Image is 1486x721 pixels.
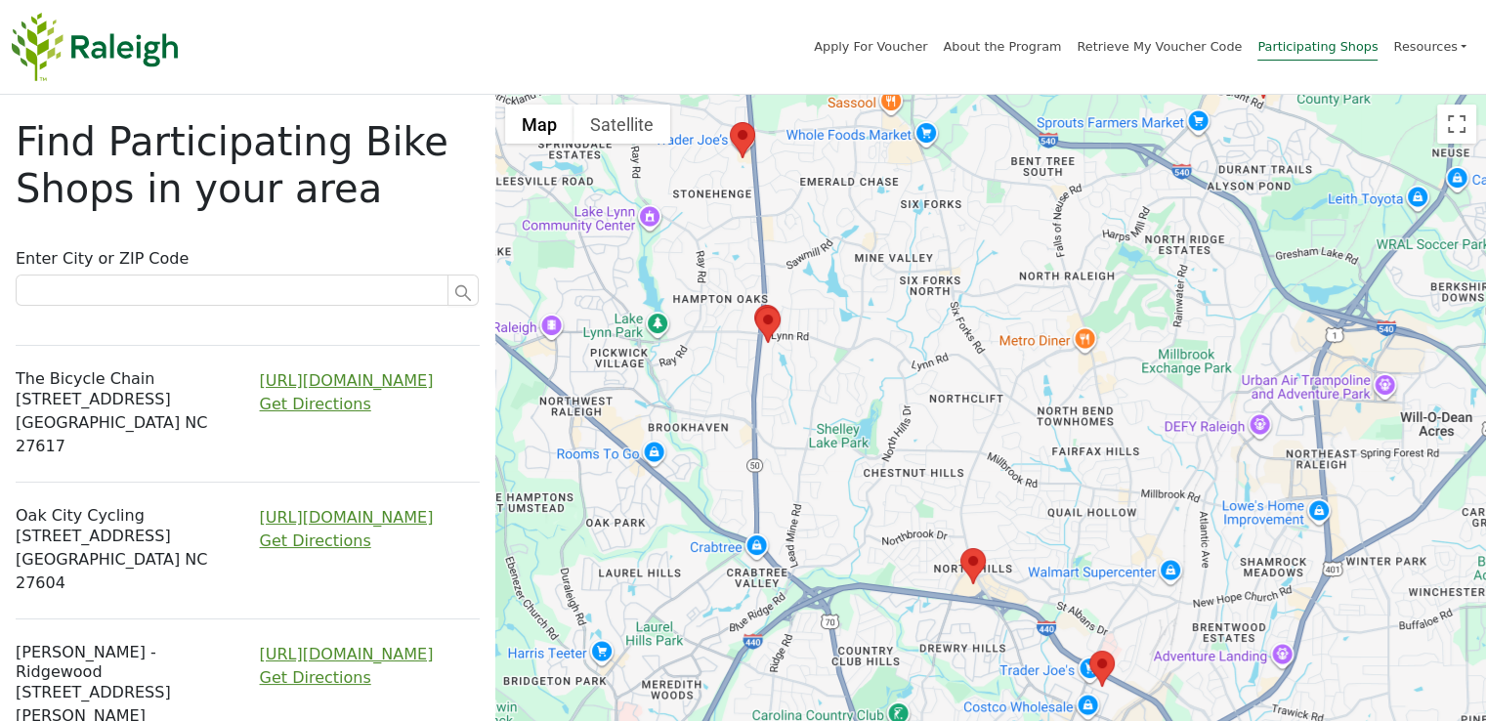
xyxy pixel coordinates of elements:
a: Retrieve My Voucher Code [1077,39,1242,54]
h6: [PERSON_NAME] - Ridgewood [16,643,236,680]
h6: Oak City Cycling [16,506,236,525]
p: [STREET_ADDRESS] [GEOGRAPHIC_DATA] NC 27617 [16,388,236,458]
a: Get Directions [260,531,371,550]
button: search [447,275,479,306]
a: About the Program [943,39,1061,54]
a: [URL][DOMAIN_NAME] [260,645,434,663]
a: Resources [1393,29,1466,64]
a: Get Directions [260,395,371,413]
img: Program logo [12,13,178,81]
button: Show street map [505,105,573,144]
a: [URL][DOMAIN_NAME] [260,371,434,390]
h6: The Bicycle Chain [16,369,236,388]
span: search [454,284,472,302]
h1: Find Participating Bike Shops in your area [16,118,480,212]
a: Participating Shops [1257,39,1378,61]
a: Get Directions [260,668,371,687]
p: Enter City or ZIP Code [16,247,480,271]
a: [URL][DOMAIN_NAME] [260,508,434,527]
a: Apply For Voucher [814,39,927,54]
button: Toggle fullscreen view [1437,105,1476,144]
p: [STREET_ADDRESS] [GEOGRAPHIC_DATA] NC 27604 [16,525,236,595]
button: Show satellite imagery [573,105,670,144]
